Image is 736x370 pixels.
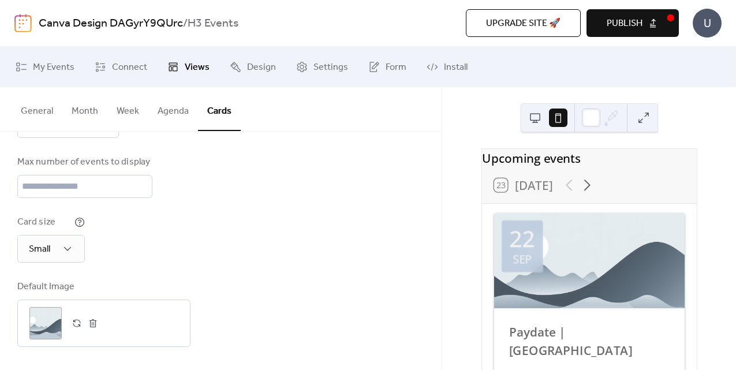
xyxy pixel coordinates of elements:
[509,228,535,251] div: 22
[185,61,210,74] span: Views
[86,51,156,83] a: Connect
[360,51,415,83] a: Form
[494,323,684,359] div: Paydate | [GEOGRAPHIC_DATA]
[482,149,697,167] div: Upcoming events
[39,13,183,35] a: Canva Design DAGyrY9QUrc
[33,61,74,74] span: My Events
[7,51,83,83] a: My Events
[183,13,188,35] b: /
[386,61,406,74] span: Form
[29,307,62,339] div: ;
[198,87,241,131] button: Cards
[159,51,218,83] a: Views
[14,14,32,32] img: logo
[418,51,476,83] a: Install
[29,240,50,258] span: Small
[444,61,468,74] span: Install
[466,9,581,37] button: Upgrade site 🚀
[287,51,357,83] a: Settings
[12,87,62,130] button: General
[221,51,285,83] a: Design
[17,280,188,294] div: Default Image
[486,17,561,31] span: Upgrade site 🚀
[513,253,532,265] div: Sep
[693,9,722,38] div: U
[313,61,348,74] span: Settings
[586,9,679,37] button: Publish
[188,13,238,35] b: H3 Events
[62,87,107,130] button: Month
[607,17,642,31] span: Publish
[247,61,276,74] span: Design
[112,61,147,74] span: Connect
[148,87,198,130] button: Agenda
[17,215,72,229] div: Card size
[107,87,148,130] button: Week
[17,155,150,169] div: Max number of events to display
